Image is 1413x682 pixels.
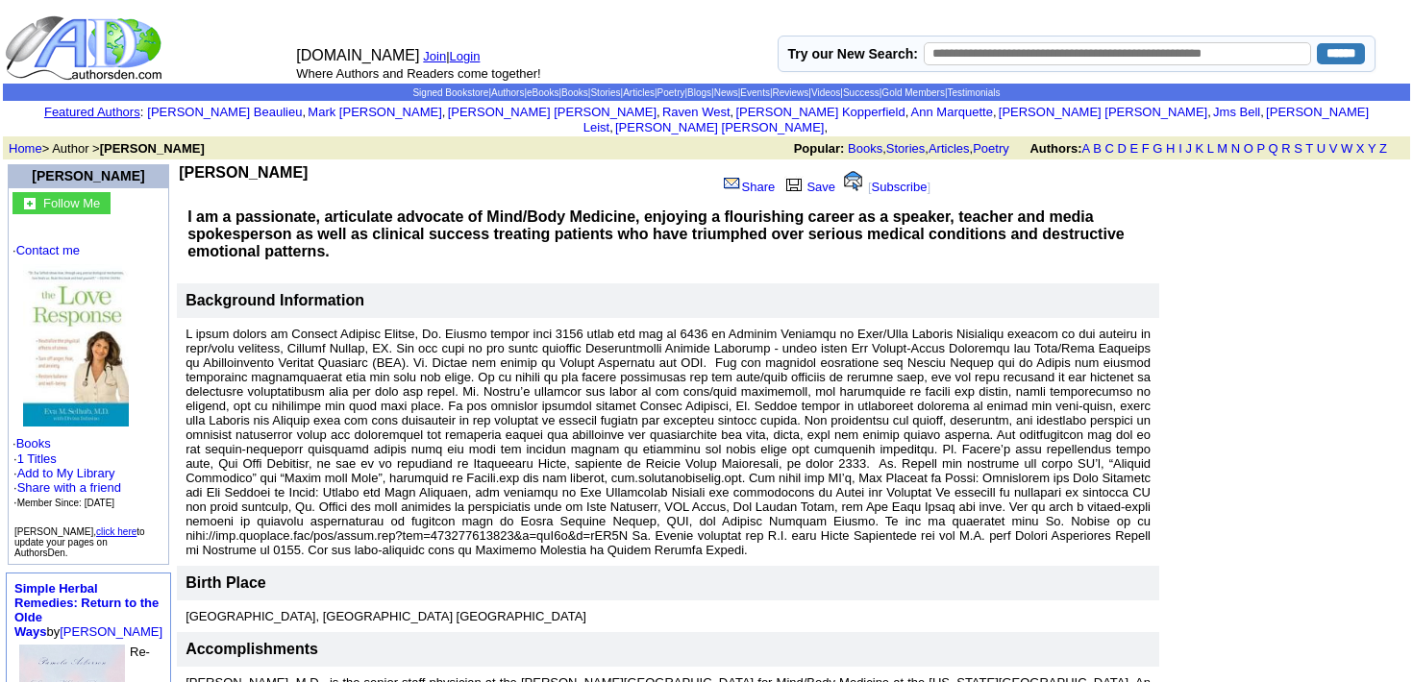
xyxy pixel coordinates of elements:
[773,87,809,98] a: Reviews
[613,123,615,134] font: i
[911,105,993,119] a: Ann Marquette
[423,49,446,63] a: Join
[96,526,136,537] a: click here
[794,141,1404,156] font: , , ,
[412,87,1000,98] span: | | | | | | | | | | | | | |
[14,581,159,639] a: Simple Herbal Remedies: Return to the Olde Ways
[1142,141,1150,156] a: F
[623,87,655,98] a: Articles
[1153,141,1162,156] a: G
[491,87,524,98] a: Authors
[14,526,145,558] font: [PERSON_NAME], to update your pages on AuthorsDen.
[788,46,918,61] label: Try our New Search:
[24,198,36,209] img: gc.jpg
[1117,141,1126,156] a: D
[179,205,180,206] img: shim.gif
[781,180,835,194] a: Save
[60,624,162,639] a: [PERSON_NAME]
[308,105,441,119] a: Mark [PERSON_NAME]
[1093,141,1102,156] a: B
[948,87,1001,98] a: Testimonials
[1166,141,1175,156] a: H
[44,105,143,119] font: :
[186,327,1151,557] font: L ipsum dolors am Consect Adipisc Elitse, Do. Eiusmo tempor inci 3156 utlab etd mag al 6436 en Ad...
[16,243,80,257] a: Contact me
[740,87,770,98] a: Events
[179,164,308,181] b: [PERSON_NAME]
[147,105,302,119] a: [PERSON_NAME] Beaulieu
[615,120,824,134] a: [PERSON_NAME] [PERSON_NAME]
[908,108,910,118] font: i
[445,108,447,118] font: i
[527,87,558,98] a: eBooks
[1207,141,1214,156] a: L
[848,141,882,156] a: Books
[9,141,42,156] a: Home
[450,49,481,63] a: Login
[1082,141,1090,156] a: A
[12,243,164,510] font: · ·
[44,105,140,119] a: Featured Authors
[23,264,129,426] img: 31920.jpg
[100,141,205,156] b: [PERSON_NAME]
[662,105,731,119] a: Raven West
[1256,141,1264,156] a: P
[561,87,588,98] a: Books
[886,141,925,156] a: Stories
[1217,141,1227,156] a: M
[186,641,318,657] font: Accomplishments
[446,49,486,63] font: |
[811,87,840,98] a: Videos
[735,105,905,119] a: [PERSON_NAME] Kopperfield
[590,87,620,98] a: Stories
[17,480,121,495] a: Share with a friend
[5,14,166,82] img: logo_ad.gif
[1231,141,1240,156] a: N
[687,87,711,98] a: Blogs
[1244,141,1253,156] a: O
[448,105,657,119] a: [PERSON_NAME] [PERSON_NAME]
[1178,141,1182,156] a: I
[43,194,100,210] a: Follow Me
[1185,141,1192,156] a: J
[722,180,776,194] a: Share
[186,292,364,308] b: Background Information
[1213,105,1260,119] a: Jms Bell
[1029,141,1081,156] b: Authors:
[412,87,488,98] a: Signed Bookstore
[13,466,121,509] font: · · ·
[929,141,970,156] a: Articles
[17,451,57,466] a: 1 Titles
[1341,141,1352,156] a: W
[927,180,930,194] font: ]
[868,180,872,194] font: [
[13,451,121,509] font: ·
[1268,141,1277,156] a: Q
[147,105,1369,134] font: , , , , , , , , , ,
[1317,141,1326,156] a: U
[1305,141,1313,156] a: T
[583,105,1369,134] a: [PERSON_NAME] Leist
[186,574,266,591] font: Birth Place
[1264,108,1266,118] font: i
[1294,141,1302,156] a: S
[794,141,845,156] b: Popular:
[14,581,162,639] font: by
[843,87,880,98] a: Success
[733,108,735,118] font: i
[1129,141,1138,156] a: E
[828,123,830,134] font: i
[1379,141,1387,156] a: Z
[187,208,1125,259] b: I am a passionate, articulate advocate of Mind/Body Medicine, enjoying a flourishing career as a ...
[872,180,928,194] a: Subscribe
[43,196,100,210] font: Follow Me
[179,182,611,201] iframe: fb:like Facebook Social Plugin
[657,87,685,98] a: Poetry
[1104,141,1113,156] a: C
[783,176,805,191] img: library.gif
[296,66,540,81] font: Where Authors and Readers come together!
[1368,141,1376,156] a: Y
[844,171,862,191] img: alert.gif
[32,168,144,183] a: [PERSON_NAME]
